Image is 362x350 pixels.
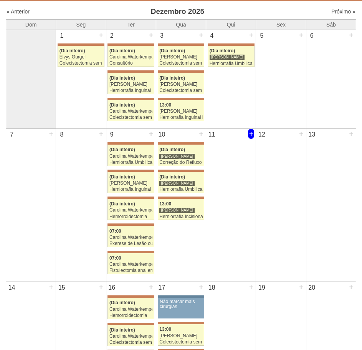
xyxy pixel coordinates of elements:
[109,181,152,186] div: [PERSON_NAME]
[331,8,355,15] a: Próximo »
[109,307,152,312] div: Carolina Waterkemper
[159,55,202,60] div: [PERSON_NAME]
[98,282,104,292] div: +
[109,313,152,318] div: Hemorroidectomia
[107,223,154,226] div: Key: Maria Braido
[159,174,185,180] span: (Dia inteiro)
[159,115,202,120] div: Herniorrafia Inguinal Bilateral
[159,75,185,81] span: (Dia inteiro)
[210,48,235,53] span: (Dia inteiro)
[90,6,265,17] h3: Dezembro 2025
[256,19,306,30] th: Sex
[156,19,206,30] th: Qua
[256,30,267,42] div: 5
[107,199,154,220] a: (Dia inteiro) Carolina Waterkemper Hemorroidectomia
[208,43,255,46] div: Key: Maria Braido
[107,251,154,253] div: Key: Maria Braido
[107,226,154,247] a: 07:00 Carolina Waterkemper Exerese de Lesão ou Tumor de Pele
[158,199,205,220] a: 13:00 [PERSON_NAME] Herniorrafia Incisional
[107,100,154,121] a: (Dia inteiro) Carolina Waterkemper Colecistectomia sem Colangiografia VL
[6,19,56,30] th: Dom
[298,282,304,292] div: +
[159,109,202,114] div: [PERSON_NAME]
[210,61,253,66] div: Herniorrafia Umbilical
[109,208,152,213] div: Carolina Waterkemper
[106,30,117,42] div: 2
[109,55,152,60] div: Carolina Waterkemper
[158,46,205,67] a: (Dia inteiro) [PERSON_NAME] Colecistectomia sem Colangiografia VL
[159,82,202,87] div: [PERSON_NAME]
[109,268,152,273] div: Fistulectomia anal em dois tempos
[158,73,205,94] a: (Dia inteiro) [PERSON_NAME] Colecistectomia sem Colangiografia VL
[159,147,185,152] span: (Dia inteiro)
[248,282,255,292] div: +
[109,109,152,114] div: Carolina Waterkemper
[248,30,255,40] div: +
[109,88,152,93] div: Herniorrafia Inguinal Bilateral
[107,98,154,100] div: Key: Maria Braido
[107,172,154,193] a: (Dia inteiro) [PERSON_NAME] Herniorrafia Inguinal Direita
[106,19,156,30] th: Ter
[158,100,205,121] a: 13:00 [PERSON_NAME] Herniorrafia Inguinal Bilateral
[106,282,117,293] div: 16
[109,214,152,219] div: Hemorroidectomia
[107,170,154,172] div: Key: Maria Braido
[109,262,152,267] div: Carolina Waterkemper
[109,228,121,234] span: 07:00
[109,160,152,165] div: Herniorrafia Umbilical
[348,129,354,139] div: +
[348,30,354,40] div: +
[158,170,205,172] div: Key: Maria Braido
[60,48,85,53] span: (Dia inteiro)
[109,241,152,246] div: Exerese de Lesão ou Tumor de Pele
[109,82,152,87] div: [PERSON_NAME]
[248,129,255,139] div: +
[306,282,317,293] div: 20
[109,340,152,345] div: Colecistectomia sem Colangiografia VL
[158,295,205,298] div: Key: Aviso
[109,154,152,159] div: Carolina Waterkemper
[159,153,195,159] div: [PERSON_NAME]
[109,327,135,333] span: (Dia inteiro)
[106,129,117,140] div: 9
[159,61,202,66] div: Colecistectomia sem Colangiografia VL
[159,102,171,108] span: 13:00
[159,187,202,192] div: Herniorrafia Umbilical
[60,55,102,60] div: Elvys Gurgel
[56,129,67,140] div: 8
[107,323,154,325] div: Key: Maria Braido
[148,30,154,40] div: +
[48,282,55,292] div: +
[109,300,135,305] span: (Dia inteiro)
[98,30,104,40] div: +
[56,30,67,42] div: 1
[159,180,195,186] div: [PERSON_NAME]
[256,282,267,293] div: 19
[98,129,104,139] div: +
[56,282,67,293] div: 15
[107,73,154,94] a: (Dia inteiro) [PERSON_NAME] Herniorrafia Inguinal Bilateral
[58,43,104,46] div: Key: Maria Braido
[107,298,154,319] a: (Dia inteiro) Carolina Waterkemper Hemorroidectomia
[107,70,154,73] div: Key: Maria Braido
[6,129,17,140] div: 7
[107,295,154,298] div: Key: Maria Braido
[107,197,154,199] div: Key: Maria Braido
[298,30,304,40] div: +
[159,340,202,345] div: Colecistectomia sem Colangiografia VL
[107,145,154,166] a: (Dia inteiro) Carolina Waterkemper Herniorrafia Umbilical
[198,282,205,292] div: +
[109,187,152,192] div: Herniorrafia Inguinal Direita
[206,282,217,293] div: 18
[198,129,205,139] div: +
[158,145,205,166] a: (Dia inteiro) [PERSON_NAME] Correção do Refluxo Gastroesofágico video
[109,334,152,339] div: Carolina Waterkemper
[198,30,205,40] div: +
[158,324,205,345] a: 13:00 [PERSON_NAME] Colecistectomia sem Colangiografia VL
[109,174,135,180] span: (Dia inteiro)
[60,61,102,66] div: Colecistectomia sem Colangiografia
[158,70,205,73] div: Key: Maria Braido
[109,115,152,120] div: Colecistectomia sem Colangiografia VL
[148,129,154,139] div: +
[158,322,205,324] div: Key: Maria Braido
